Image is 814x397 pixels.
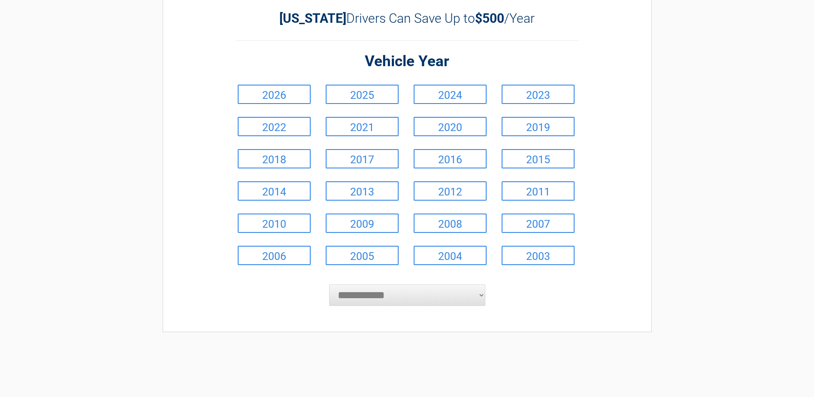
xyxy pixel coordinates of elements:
[502,85,575,104] a: 2023
[238,117,311,136] a: 2022
[326,85,399,104] a: 2025
[414,149,487,168] a: 2016
[236,11,579,26] h2: Drivers Can Save Up to /Year
[326,246,399,265] a: 2005
[238,246,311,265] a: 2006
[326,117,399,136] a: 2021
[238,214,311,233] a: 2010
[238,149,311,168] a: 2018
[238,85,311,104] a: 2026
[502,181,575,201] a: 2011
[238,181,311,201] a: 2014
[475,11,504,26] b: $500
[236,52,579,72] h2: Vehicle Year
[326,149,399,168] a: 2017
[414,246,487,265] a: 2004
[502,149,575,168] a: 2015
[326,214,399,233] a: 2009
[279,11,346,26] b: [US_STATE]
[326,181,399,201] a: 2013
[502,246,575,265] a: 2003
[414,85,487,104] a: 2024
[414,214,487,233] a: 2008
[502,117,575,136] a: 2019
[414,117,487,136] a: 2020
[414,181,487,201] a: 2012
[502,214,575,233] a: 2007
